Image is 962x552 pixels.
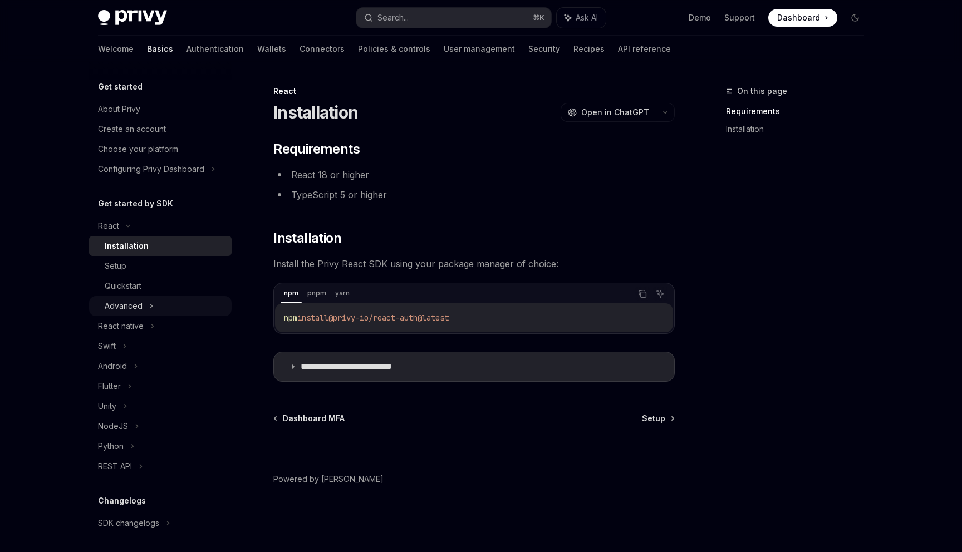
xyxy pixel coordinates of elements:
a: Wallets [257,36,286,62]
div: Choose your platform [98,142,178,156]
span: @privy-io/react-auth@latest [328,313,449,323]
div: React native [98,319,144,333]
div: Python [98,440,124,453]
span: On this page [737,85,787,98]
a: Authentication [186,36,244,62]
div: npm [281,287,302,300]
div: Android [98,359,127,373]
div: SDK changelogs [98,516,159,530]
span: Dashboard MFA [283,413,345,424]
div: Flutter [98,379,121,393]
span: Dashboard [777,12,820,23]
button: Search...⌘K [356,8,551,28]
div: NodeJS [98,420,128,433]
button: Open in ChatGPT [561,103,656,122]
h1: Installation [273,102,358,122]
button: Ask AI [557,8,606,28]
div: Advanced [105,299,143,313]
span: Install the Privy React SDK using your package manager of choice: [273,256,675,272]
a: Dashboard MFA [274,413,345,424]
span: Ask AI [576,12,598,23]
span: install [297,313,328,323]
div: Setup [105,259,126,273]
a: Basics [147,36,173,62]
div: React [98,219,119,233]
div: Unity [98,400,116,413]
span: npm [284,313,297,323]
div: Installation [105,239,149,253]
a: Choose your platform [89,139,232,159]
a: About Privy [89,99,232,119]
a: Security [528,36,560,62]
li: React 18 or higher [273,167,675,183]
a: User management [444,36,515,62]
h5: Get started by SDK [98,197,173,210]
div: Configuring Privy Dashboard [98,162,204,176]
a: Demo [689,12,711,23]
button: Toggle dark mode [846,9,864,27]
span: ⌘ K [533,13,544,22]
div: About Privy [98,102,140,116]
a: Setup [89,256,232,276]
a: Dashboard [768,9,837,27]
span: Requirements [273,140,360,158]
a: Recipes [573,36,605,62]
div: Search... [377,11,409,24]
a: Setup [642,413,674,424]
button: Ask AI [653,287,667,301]
h5: Get started [98,80,143,93]
li: TypeScript 5 or higher [273,187,675,203]
a: Policies & controls [358,36,430,62]
span: Setup [642,413,665,424]
div: yarn [332,287,353,300]
button: Copy the contents from the code block [635,287,650,301]
div: Quickstart [105,279,141,293]
a: Installation [89,236,232,256]
a: Powered by [PERSON_NAME] [273,474,384,485]
a: Installation [726,120,873,138]
div: React [273,86,675,97]
div: REST API [98,460,132,473]
a: Support [724,12,755,23]
div: Create an account [98,122,166,136]
a: Welcome [98,36,134,62]
img: dark logo [98,10,167,26]
a: Quickstart [89,276,232,296]
a: API reference [618,36,671,62]
a: Requirements [726,102,873,120]
a: Create an account [89,119,232,139]
a: Connectors [300,36,345,62]
h5: Changelogs [98,494,146,507]
span: Open in ChatGPT [581,107,649,118]
span: Installation [273,229,341,247]
div: pnpm [304,287,330,300]
div: Swift [98,339,116,353]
